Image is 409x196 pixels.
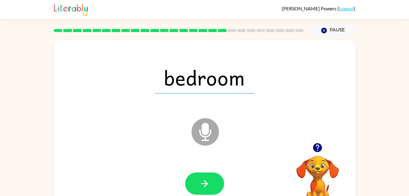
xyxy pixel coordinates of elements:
img: Literably [54,2,88,16]
span: [PERSON_NAME] Powers [282,5,337,11]
a: Logout [339,5,354,11]
span: bedroom [155,62,254,93]
div: ( ) [282,5,355,11]
button: Pause [311,24,355,38]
